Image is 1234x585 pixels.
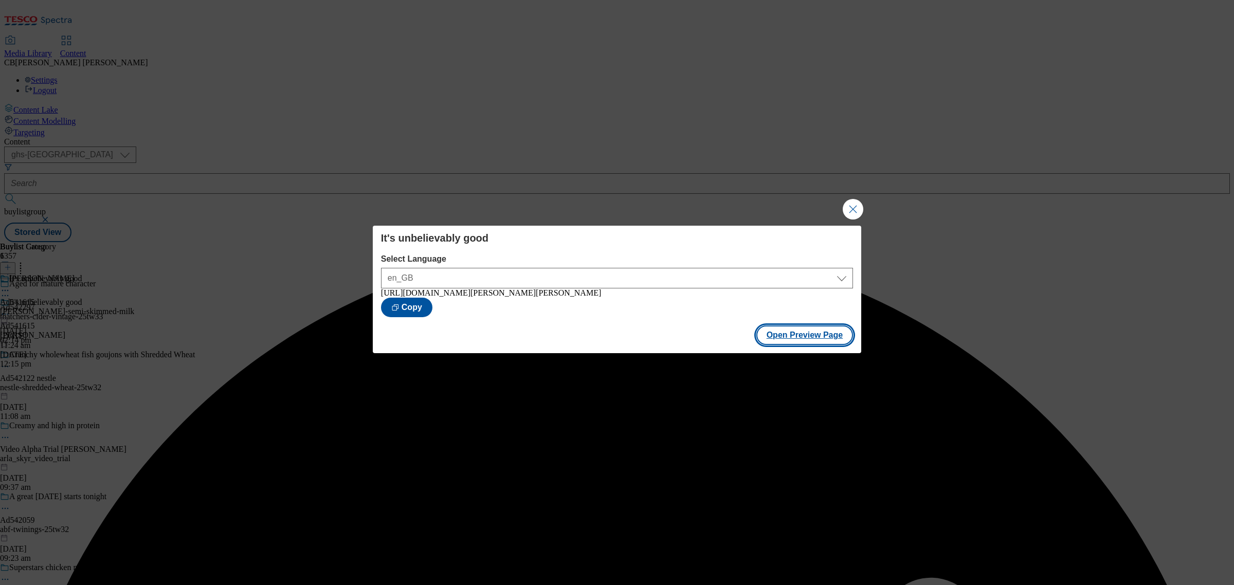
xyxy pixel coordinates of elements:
div: Modal [373,226,861,353]
h4: It's unbelievably good [381,232,853,244]
button: Copy [381,298,432,317]
label: Select Language [381,254,853,264]
button: Open Preview Page [756,325,854,345]
button: Close Modal [843,199,863,220]
div: [URL][DOMAIN_NAME][PERSON_NAME][PERSON_NAME] [381,288,853,298]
